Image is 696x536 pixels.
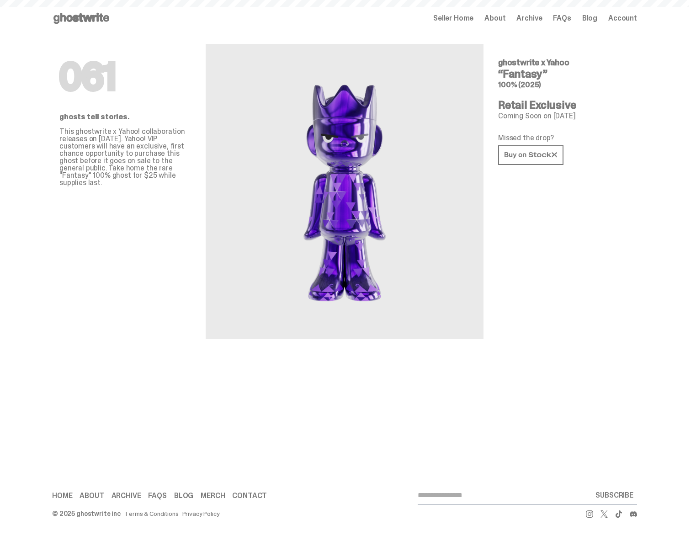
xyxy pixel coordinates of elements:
[553,15,571,22] a: FAQs
[498,69,630,80] h4: “Fantasy”
[174,492,193,499] a: Blog
[80,492,104,499] a: About
[498,80,541,90] span: 100% (2025)
[182,510,220,517] a: Privacy Policy
[592,486,637,504] button: SUBSCRIBE
[484,15,505,22] a: About
[52,510,121,517] div: © 2025 ghostwrite inc
[201,492,225,499] a: Merch
[112,492,141,499] a: Archive
[59,113,191,121] p: ghosts tell stories.
[498,57,569,68] span: ghostwrite x Yahoo
[59,58,191,95] h1: 061
[59,128,191,186] p: This ghostwrite x Yahoo! collaboration releases on [DATE]. Yahoo! VIP customers will have an excl...
[52,492,72,499] a: Home
[498,134,630,142] p: Missed the drop?
[148,492,166,499] a: FAQs
[498,112,630,120] p: Coming Soon on [DATE]
[608,15,637,22] a: Account
[498,100,630,111] h4: Retail Exclusive
[516,15,542,22] a: Archive
[244,66,445,317] img: Yahoo&ldquo;Fantasy&rdquo;
[232,492,267,499] a: Contact
[124,510,178,517] a: Terms & Conditions
[582,15,597,22] a: Blog
[433,15,473,22] a: Seller Home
